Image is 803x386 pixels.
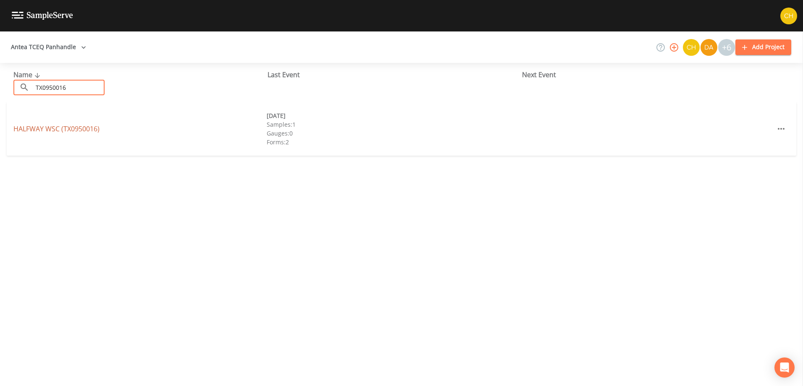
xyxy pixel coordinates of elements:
img: c74b8b8b1c7a9d34f67c5e0ca157ed15 [683,39,700,56]
a: HALFWAY WSC (TX0950016) [13,124,100,133]
div: Gauges: 0 [267,129,520,138]
button: Antea TCEQ Panhandle [8,39,89,55]
img: c74b8b8b1c7a9d34f67c5e0ca157ed15 [780,8,797,24]
div: Forms: 2 [267,138,520,146]
div: David Weber [700,39,718,56]
div: Next Event [522,70,776,80]
button: Add Project [735,39,791,55]
img: a84961a0472e9debc750dd08a004988d [701,39,717,56]
div: Open Intercom Messenger [774,357,795,378]
div: +6 [718,39,735,56]
div: Charles Medina [682,39,700,56]
div: Samples: 1 [267,120,520,129]
div: [DATE] [267,111,520,120]
div: Last Event [268,70,522,80]
input: Search Projects [33,80,105,95]
img: logo [12,12,73,20]
span: Name [13,70,42,79]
